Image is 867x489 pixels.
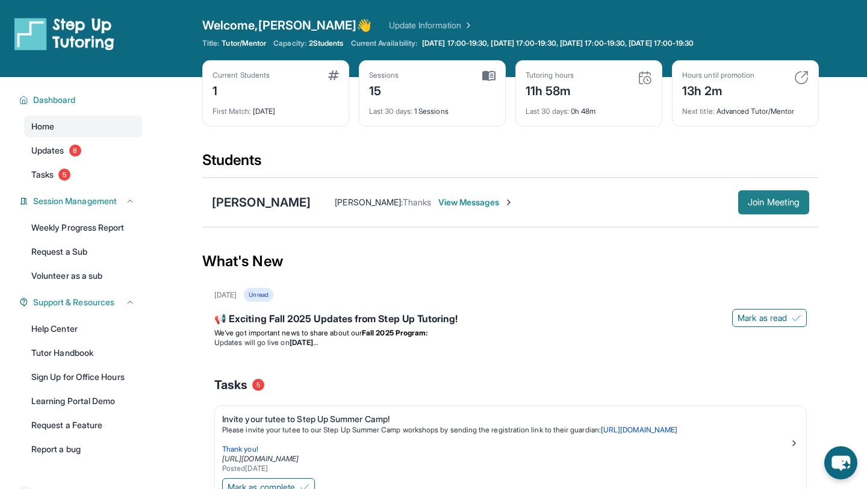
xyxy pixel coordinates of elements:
[214,328,362,337] span: We’ve got important news to share about our
[824,446,857,479] button: chat-button
[202,235,819,288] div: What's New
[351,39,417,48] span: Current Availability:
[389,19,473,31] a: Update Information
[526,107,569,116] span: Last 30 days :
[369,70,399,80] div: Sessions
[33,296,114,308] span: Support & Resources
[748,199,800,206] span: Join Meeting
[438,196,514,208] span: View Messages
[214,311,807,328] div: 📢 Exciting Fall 2025 Updates from Step Up Tutoring!
[369,99,496,116] div: 1 Sessions
[24,241,142,263] a: Request a Sub
[792,313,801,323] img: Mark as read
[290,338,318,347] strong: [DATE]
[682,80,754,99] div: 13h 2m
[222,444,258,453] span: Thank you!
[222,454,299,463] a: [URL][DOMAIN_NAME]
[214,376,247,393] span: Tasks
[403,197,430,207] span: Thanks
[28,94,135,106] button: Dashboard
[58,169,70,181] span: 5
[222,425,789,435] p: Please invite your tutee to our Step Up Summer Camp workshops by sending the registration link to...
[601,425,677,434] a: [URL][DOMAIN_NAME]
[526,70,574,80] div: Tutoring hours
[309,39,344,48] span: 2 Students
[682,99,809,116] div: Advanced Tutor/Mentor
[24,414,142,436] a: Request a Feature
[222,413,789,425] div: Invite your tutee to Step Up Summer Camp!
[526,80,574,99] div: 11h 58m
[213,80,270,99] div: 1
[24,116,142,137] a: Home
[33,195,117,207] span: Session Management
[738,190,809,214] button: Join Meeting
[526,99,652,116] div: 0h 48m
[335,197,403,207] span: [PERSON_NAME] :
[33,94,76,106] span: Dashboard
[31,169,54,181] span: Tasks
[794,70,809,85] img: card
[69,145,81,157] span: 8
[420,39,696,48] a: [DATE] 17:00-19:30, [DATE] 17:00-19:30, [DATE] 17:00-19:30, [DATE] 17:00-19:30
[213,99,339,116] div: [DATE]
[638,70,652,85] img: card
[222,39,266,48] span: Tutor/Mentor
[461,19,473,31] img: Chevron Right
[273,39,306,48] span: Capacity:
[369,107,412,116] span: Last 30 days :
[202,39,219,48] span: Title:
[24,217,142,238] a: Weekly Progress Report
[213,70,270,80] div: Current Students
[214,290,237,300] div: [DATE]
[682,70,754,80] div: Hours until promotion
[28,195,135,207] button: Session Management
[252,379,264,391] span: 5
[14,17,114,51] img: logo
[24,318,142,340] a: Help Center
[31,120,54,132] span: Home
[732,309,807,327] button: Mark as read
[215,406,806,476] a: Invite your tutee to Step Up Summer Camp!Please invite your tutee to our Step Up Summer Camp work...
[682,107,715,116] span: Next title :
[28,296,135,308] button: Support & Resources
[213,107,251,116] span: First Match :
[24,390,142,412] a: Learning Portal Demo
[202,17,372,34] span: Welcome, [PERSON_NAME] 👋
[422,39,694,48] span: [DATE] 17:00-19:30, [DATE] 17:00-19:30, [DATE] 17:00-19:30, [DATE] 17:00-19:30
[24,342,142,364] a: Tutor Handbook
[24,366,142,388] a: Sign Up for Office Hours
[214,338,807,347] li: Updates will go live on
[369,80,399,99] div: 15
[482,70,496,81] img: card
[31,145,64,157] span: Updates
[222,464,789,473] div: Posted [DATE]
[504,198,514,207] img: Chevron-Right
[202,151,819,177] div: Students
[24,164,142,185] a: Tasks5
[244,288,273,302] div: Unread
[212,194,311,211] div: [PERSON_NAME]
[24,140,142,161] a: Updates8
[24,438,142,460] a: Report a bug
[328,70,339,80] img: card
[738,312,787,324] span: Mark as read
[362,328,427,337] strong: Fall 2025 Program:
[24,265,142,287] a: Volunteer as a sub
